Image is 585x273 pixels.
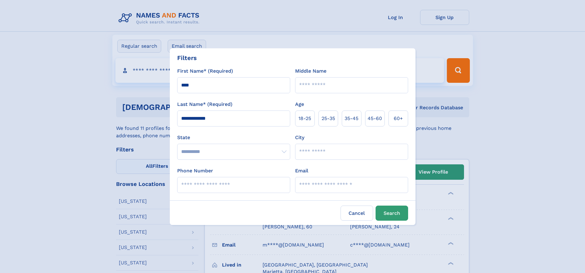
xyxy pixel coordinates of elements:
label: Phone Number [177,167,213,175]
label: State [177,134,290,141]
label: Age [295,101,304,108]
button: Search [376,206,408,221]
span: 45‑60 [368,115,382,122]
span: 60+ [394,115,403,122]
span: 18‑25 [298,115,311,122]
label: Email [295,167,308,175]
span: 35‑45 [345,115,358,122]
div: Filters [177,53,197,62]
label: First Name* (Required) [177,67,233,75]
span: 25‑35 [322,115,335,122]
label: Middle Name [295,67,326,75]
label: Last Name* (Required) [177,101,232,108]
label: City [295,134,304,141]
label: Cancel [341,206,373,221]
